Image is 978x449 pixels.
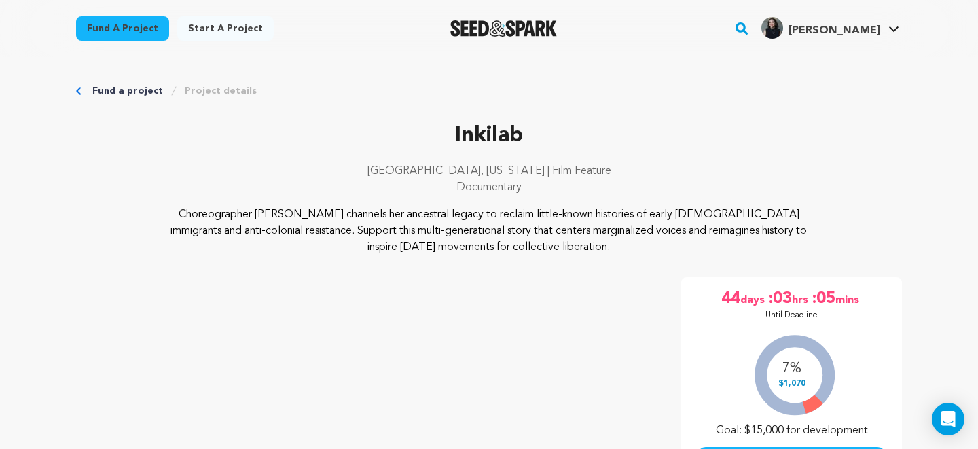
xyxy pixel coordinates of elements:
span: :05 [811,288,835,310]
span: days [740,288,767,310]
p: Documentary [76,179,902,196]
a: Fund a project [92,84,163,98]
span: Catherine-Mercedes J.'s Profile [759,14,902,43]
a: Fund a project [76,16,169,41]
span: 44 [721,288,740,310]
div: Breadcrumb [76,84,902,98]
span: [PERSON_NAME] [789,25,880,36]
a: Start a project [177,16,274,41]
p: [GEOGRAPHIC_DATA], [US_STATE] | Film Feature [76,163,902,179]
span: mins [835,288,862,310]
div: Open Intercom Messenger [932,403,964,435]
p: Until Deadline [765,310,818,321]
a: Project details [185,84,257,98]
p: Inkilab [76,120,902,152]
span: hrs [792,288,811,310]
a: Catherine-Mercedes J.'s Profile [759,14,902,39]
span: :03 [767,288,792,310]
img: Seed&Spark Logo Dark Mode [450,20,557,37]
a: Seed&Spark Homepage [450,20,557,37]
p: Choreographer [PERSON_NAME] channels her ancestral legacy to reclaim little-known histories of ea... [159,206,820,255]
img: 3f62abeb3ed4daff.jpg [761,17,783,39]
div: Catherine-Mercedes J.'s Profile [761,17,880,39]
